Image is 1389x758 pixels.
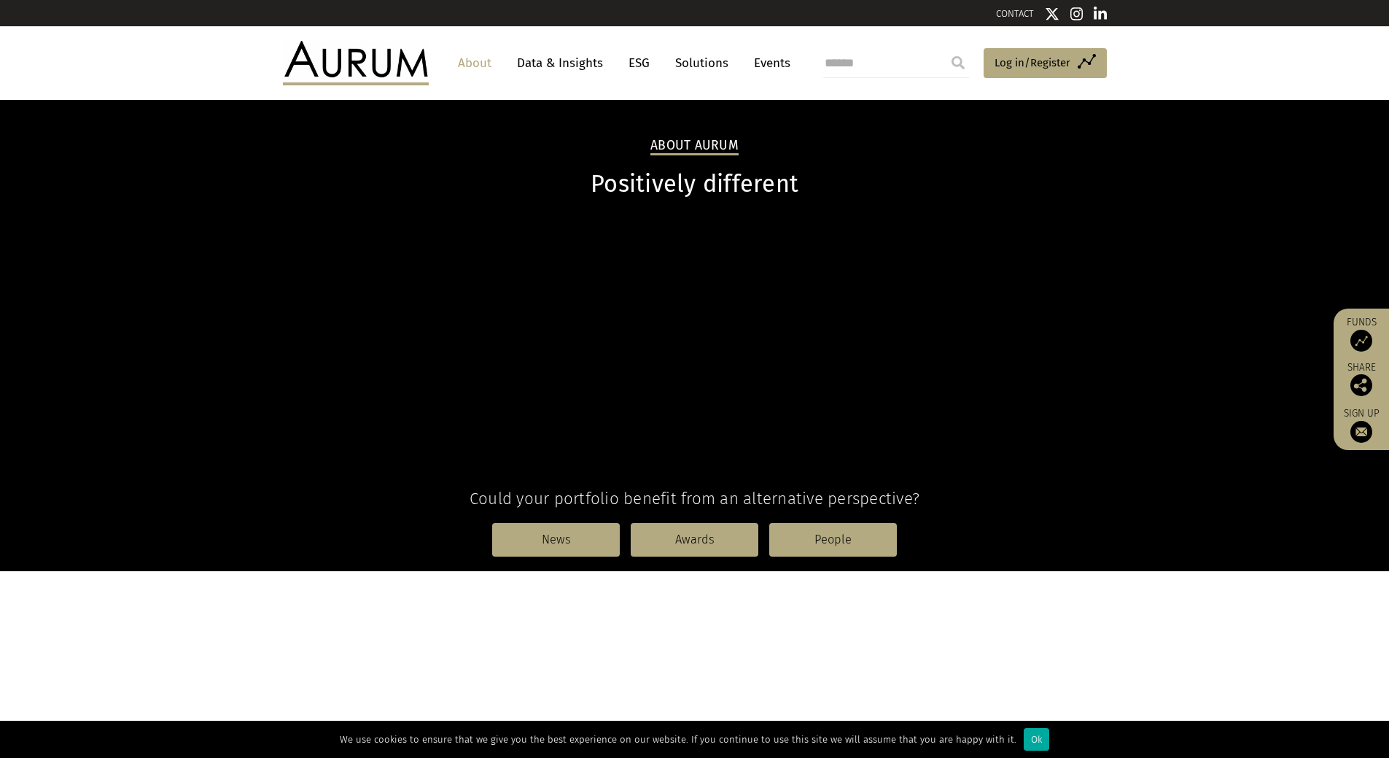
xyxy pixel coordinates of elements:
[650,138,739,155] h2: About Aurum
[283,170,1107,198] h1: Positively different
[1341,407,1382,443] a: Sign up
[1350,374,1372,396] img: Share this post
[1094,7,1107,21] img: Linkedin icon
[510,50,610,77] a: Data & Insights
[283,41,429,85] img: Aurum
[1341,316,1382,352] a: Funds
[631,523,758,557] a: Awards
[943,48,973,77] input: Submit
[1350,330,1372,352] img: Access Funds
[1070,7,1083,21] img: Instagram icon
[668,50,736,77] a: Solutions
[996,8,1034,19] a: CONTACT
[1045,7,1059,21] img: Twitter icon
[1350,421,1372,443] img: Sign up to our newsletter
[492,523,620,557] a: News
[1024,728,1049,751] div: Ok
[747,50,790,77] a: Events
[984,48,1107,79] a: Log in/Register
[621,50,657,77] a: ESG
[769,523,897,557] a: People
[1341,363,1382,396] div: Share
[995,54,1070,71] span: Log in/Register
[451,50,499,77] a: About
[283,489,1107,508] h4: Could your portfolio benefit from an alternative perspective?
